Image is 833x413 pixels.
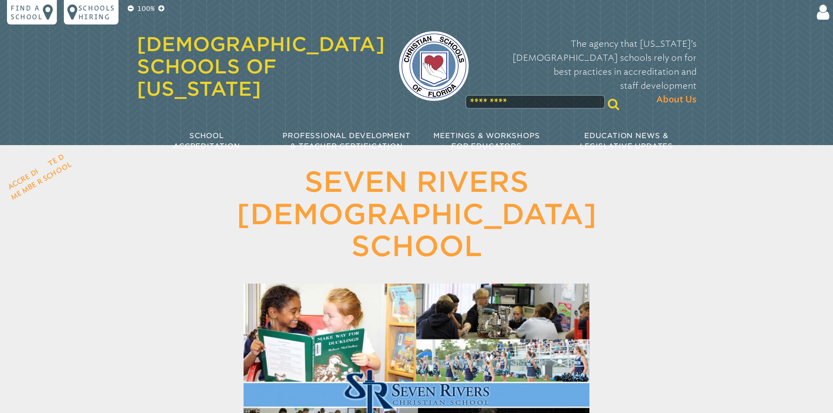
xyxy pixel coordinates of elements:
[137,33,385,100] a: [DEMOGRAPHIC_DATA] Schools of [US_STATE]
[173,132,240,150] span: School Accreditation
[433,132,540,150] span: Meetings & Workshops for Educators
[656,93,697,107] span: About Us
[78,3,115,21] p: Schools Hiring
[399,31,469,101] img: csf-logo-web-colors.png
[282,132,410,150] span: Professional Development & Teacher Certification
[483,37,697,107] p: The agency that [US_STATE]’s [DEMOGRAPHIC_DATA] schools rely on for best practices in accreditati...
[136,3,157,14] p: 100%
[580,132,673,150] span: Education News & Legislative Updates
[192,166,641,263] h1: Seven Rivers [DEMOGRAPHIC_DATA] School
[10,3,43,21] p: Find a school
